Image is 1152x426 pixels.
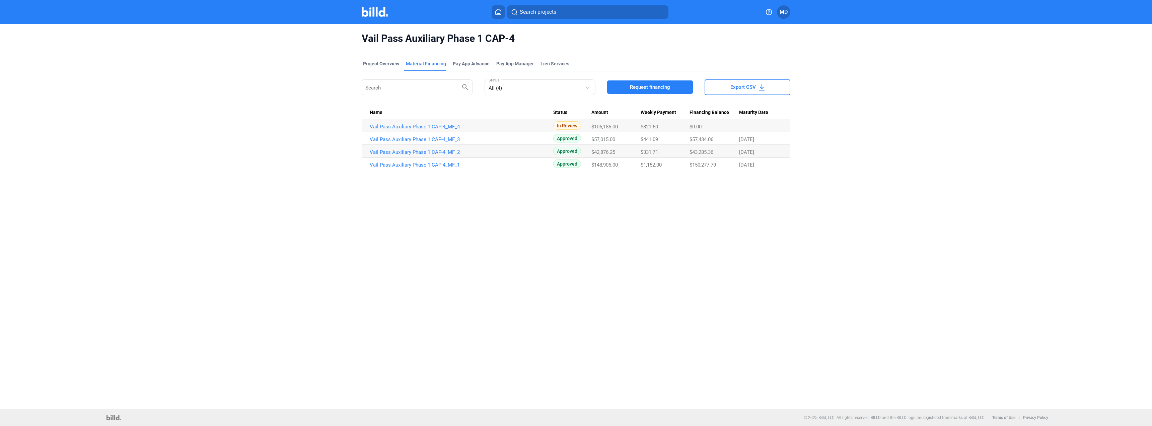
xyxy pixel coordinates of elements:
[553,110,567,116] span: Status
[690,124,702,130] span: $0.00
[1019,415,1020,420] p: |
[406,60,446,67] div: Material Financing
[780,8,788,16] span: MD
[739,162,754,168] span: [DATE]
[541,60,569,67] div: Lien Services
[739,136,754,142] span: [DATE]
[461,83,469,91] mat-icon: search
[591,124,618,130] span: $106,185.00
[641,136,658,142] span: $441.09
[362,7,388,17] img: Billd Company Logo
[370,149,553,155] a: Vail Pass Auxiliary Phase 1 CAP-4_MF_2
[690,162,716,168] span: $150,277.79
[730,84,756,90] span: Export CSV
[739,149,754,155] span: [DATE]
[992,415,1015,420] b: Terms of Use
[591,162,618,168] span: $148,905.00
[520,8,556,16] span: Search projects
[553,147,581,155] span: Approved
[690,149,713,155] span: $43,285.36
[1023,415,1048,420] b: Privacy Policy
[553,160,581,168] span: Approved
[362,32,790,45] span: Vail Pass Auxiliary Phase 1 CAP-4
[739,110,768,116] span: Maturity Date
[496,60,534,67] span: Pay App Manager
[370,110,382,116] span: Name
[370,136,553,142] a: Vail Pass Auxiliary Phase 1 CAP-4_MF_3
[641,110,676,116] span: Weekly Payment
[370,162,553,168] a: Vail Pass Auxiliary Phase 1 CAP-4_MF_1
[641,149,658,155] span: $331.71
[553,121,581,130] span: In Review
[370,124,553,130] a: Vail Pass Auxiliary Phase 1 CAP-4_MF_4
[591,110,608,116] span: Amount
[363,60,399,67] div: Project Overview
[641,162,662,168] span: $1,152.00
[106,415,121,420] img: logo
[690,110,729,116] span: Financing Balance
[630,84,670,90] span: Request financing
[553,134,581,142] span: Approved
[690,136,713,142] span: $57,434.06
[489,85,502,91] mat-select-trigger: All (4)
[591,149,615,155] span: $42,876.25
[641,124,658,130] span: $821.50
[453,60,490,67] div: Pay App Advance
[591,136,615,142] span: $57,015.00
[804,415,986,420] p: © 2025 Billd, LLC. All rights reserved. BILLD and the BILLD logo are registered trademarks of Bil...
